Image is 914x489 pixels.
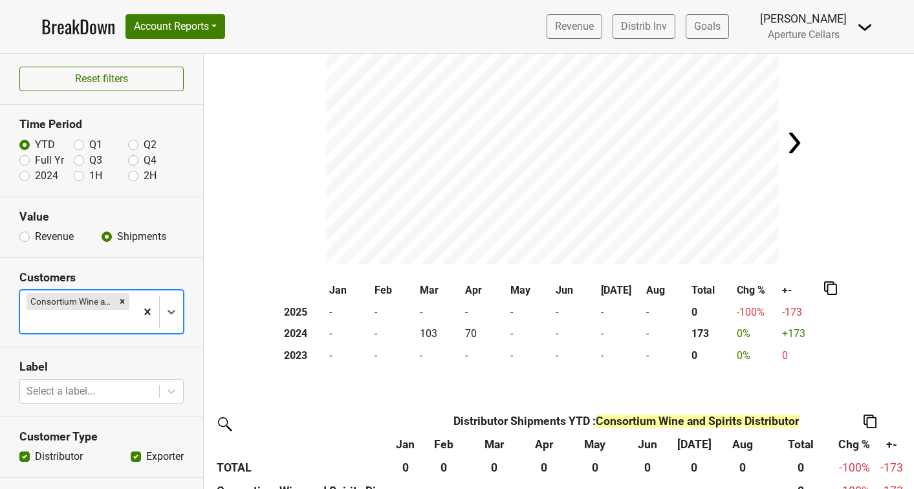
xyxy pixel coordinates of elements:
div: Remove Consortium Wine and Spirits Distributor [115,293,129,310]
label: 2H [144,168,157,184]
h3: Customers [19,271,184,285]
th: 0 [520,456,567,479]
th: +-: activate to sort column ascending [876,433,908,456]
th: May: activate to sort column ascending [567,433,622,456]
td: 103 [417,323,462,345]
td: +173 [779,323,824,345]
th: May [507,279,552,301]
th: 0 [468,456,520,479]
th: &nbsp;: activate to sort column ascending [213,433,391,456]
th: 0 [391,456,419,479]
div: [PERSON_NAME] [760,10,847,27]
label: Q4 [144,153,157,168]
td: - [326,345,371,367]
label: Full Yr [35,153,64,168]
th: Jun [552,279,598,301]
label: Revenue [35,229,74,244]
th: 0 [688,301,734,323]
td: - [371,301,417,323]
th: 2025 [281,301,326,323]
th: Aug [643,279,688,301]
th: 0 [672,456,717,479]
span: Consortium Wine and Spirits Distributor [596,415,799,428]
a: Distrib Inv [613,14,675,39]
th: 0 [419,456,468,479]
th: Mar: activate to sort column ascending [468,433,520,456]
td: - [371,345,417,367]
td: 0 % [734,323,779,345]
button: Reset filters [19,67,184,91]
td: - [552,301,598,323]
label: Q2 [144,137,157,153]
th: Apr: activate to sort column ascending [520,433,567,456]
img: Copy to clipboard [824,281,837,295]
img: Copy to clipboard [864,415,876,428]
a: BreakDown [41,13,115,40]
img: Arrow right [781,130,807,156]
label: 2024 [35,168,58,184]
label: Distributor [35,449,83,464]
div: Consortium Wine and Spirits Distributor [27,293,115,310]
th: [DATE] [598,279,643,301]
button: Account Reports [125,14,225,39]
th: Jul: activate to sort column ascending [672,433,717,456]
td: - [462,301,507,323]
td: - [462,345,507,367]
th: 0 [567,456,622,479]
td: 0 [779,345,824,367]
label: Exporter [146,449,184,464]
span: Distributor [453,415,510,428]
td: 70 [462,323,507,345]
th: Chg %: activate to sort column ascending [832,433,876,456]
th: +- [779,279,824,301]
th: Aug: activate to sort column ascending [717,433,769,456]
h3: Time Period [19,118,184,131]
th: Total [688,279,734,301]
th: Mar [417,279,462,301]
a: Revenue [547,14,602,39]
td: - [643,323,688,345]
label: Q3 [89,153,102,168]
h3: Label [19,360,184,374]
td: - [552,345,598,367]
th: Feb [371,279,417,301]
td: -100 % [734,301,779,323]
td: - [598,345,643,367]
th: Apr [462,279,507,301]
th: Feb: activate to sort column ascending [419,433,468,456]
td: - [598,301,643,323]
td: -173 [779,301,824,323]
h3: Value [19,210,184,224]
td: - [371,323,417,345]
td: - [643,345,688,367]
td: - [598,323,643,345]
label: 1H [89,168,102,184]
a: Goals [686,14,729,39]
th: 2023 [281,345,326,367]
td: - [507,301,552,323]
th: Jan: activate to sort column ascending [391,433,419,456]
th: 173 [688,323,734,345]
span: Aperture Cellars [768,28,840,41]
th: Jun: activate to sort column ascending [623,433,672,456]
th: 0 [623,456,672,479]
th: 0 [717,456,769,479]
th: Total: activate to sort column ascending [769,433,832,456]
th: TOTAL [213,456,391,479]
span: -173 [880,461,903,474]
td: - [417,345,462,367]
th: Jan [326,279,371,301]
td: - [507,323,552,345]
label: Q1 [89,137,102,153]
th: Chg % [734,279,779,301]
td: - [643,301,688,323]
td: - [552,323,598,345]
label: YTD [35,137,55,153]
th: 2024 [281,323,326,345]
th: 0 [688,345,734,367]
h3: Customer Type [19,430,184,444]
img: filter [213,413,234,433]
label: Shipments [117,229,166,244]
td: - [507,345,552,367]
img: Dropdown Menu [857,19,873,35]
